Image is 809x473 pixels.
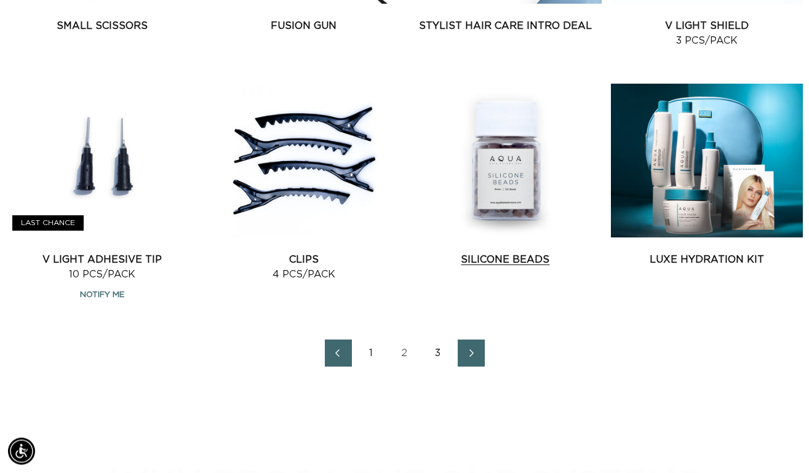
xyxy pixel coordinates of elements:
[747,414,809,473] iframe: Chat Widget
[325,340,352,367] a: Previous page
[391,340,418,367] a: Page 2
[611,253,803,268] a: Luxe Hydration Kit
[208,253,400,282] a: Clips 4 pcs/pack
[6,340,803,367] nav: Pagination
[208,19,400,34] a: Fusion Gun
[6,253,198,282] a: V Light Adhesive Tip 10 pcs/pack
[358,340,385,367] a: Page 1
[611,19,803,49] a: V Light Shield 3 pcs/pack
[424,340,452,367] a: Page 3
[8,438,35,465] div: Accessibility Menu
[458,340,485,367] a: Next page
[410,253,602,268] a: Silicone Beads
[6,19,198,34] a: Small Scissors
[410,19,602,34] a: Stylist Hair Care Intro Deal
